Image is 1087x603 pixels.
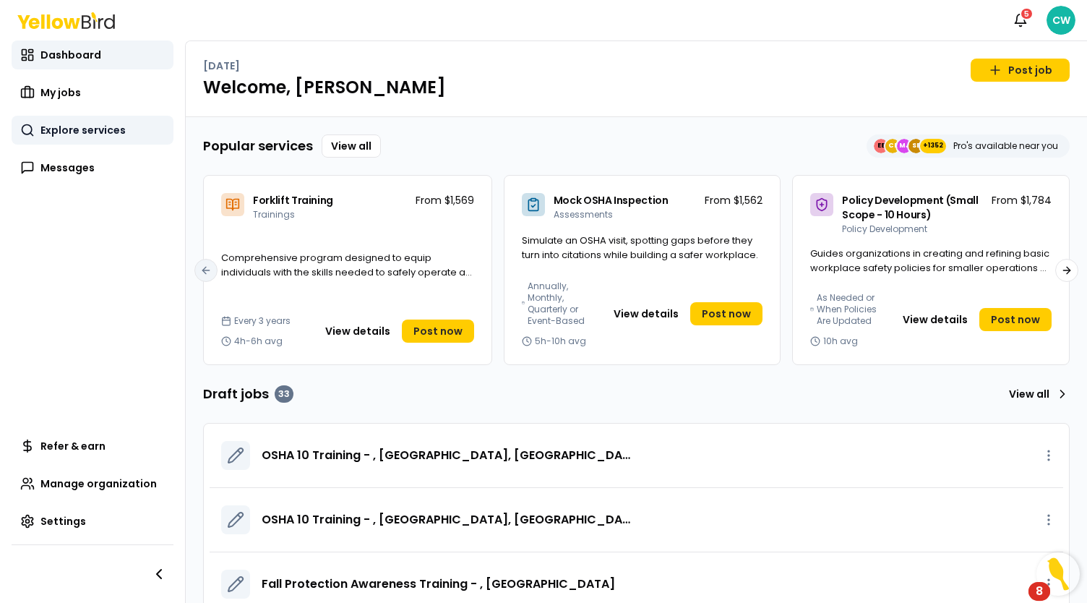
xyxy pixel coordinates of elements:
[12,469,173,498] a: Manage organization
[1047,6,1075,35] span: CW
[702,307,751,321] span: Post now
[253,208,295,221] span: Trainings
[253,193,333,208] span: Forklift Training
[234,315,291,327] span: Every 3 years
[992,193,1052,208] p: From $1,784
[12,153,173,182] a: Messages
[317,320,399,343] button: View details
[897,139,911,153] span: MJ
[885,139,900,153] span: CE
[40,161,95,175] span: Messages
[203,384,293,404] h3: Draft jobs
[690,302,762,325] a: Post now
[823,335,858,347] span: 10h avg
[554,193,669,208] span: Mock OSHA Inspection
[705,193,762,208] p: From $1,562
[416,193,474,208] p: From $1,569
[203,136,313,156] h3: Popular services
[262,447,632,464] a: OSHA 10 Training - , [GEOGRAPHIC_DATA], [GEOGRAPHIC_DATA] 98290
[874,139,888,153] span: EE
[203,76,1070,99] h1: Welcome, [PERSON_NAME]
[262,576,615,593] a: Fall Protection Awareness Training - , [GEOGRAPHIC_DATA]
[908,139,923,153] span: SE
[1006,6,1035,35] button: 5
[413,324,463,338] span: Post now
[40,123,126,137] span: Explore services
[40,48,101,62] span: Dashboard
[953,140,1058,152] p: Pro's available near you
[842,193,978,222] span: Policy Development (Small Scope - 10 Hours)
[842,223,927,235] span: Policy Development
[535,335,586,347] span: 5h-10h avg
[12,40,173,69] a: Dashboard
[810,247,1050,288] span: Guides organizations in creating and refining basic workplace safety policies for smaller operati...
[12,116,173,145] a: Explore services
[234,335,283,347] span: 4h-6h avg
[528,281,593,327] span: Annually, Monthly, Quarterly or Event-Based
[817,292,882,327] span: As Needed or When Policies Are Updated
[40,476,157,491] span: Manage organization
[554,208,613,221] span: Assessments
[402,320,474,343] a: Post now
[203,59,240,73] p: [DATE]
[605,302,687,325] button: View details
[275,385,293,403] div: 33
[322,134,381,158] a: View all
[923,139,943,153] span: +1352
[522,234,758,262] span: Simulate an OSHA visit, spotting gaps before they turn into citations while building a safer work...
[12,78,173,107] a: My jobs
[979,308,1052,331] a: Post now
[1003,382,1070,406] a: View all
[12,507,173,536] a: Settings
[221,251,472,293] span: Comprehensive program designed to equip individuals with the skills needed to safely operate a fo...
[1020,7,1034,20] div: 5
[12,432,173,461] a: Refer & earn
[894,308,976,331] button: View details
[262,511,632,529] a: OSHA 10 Training - , [GEOGRAPHIC_DATA], [GEOGRAPHIC_DATA] 98290
[40,514,86,529] span: Settings
[1036,552,1080,596] button: Open Resource Center, 8 new notifications
[971,59,1070,82] a: Post job
[40,85,81,100] span: My jobs
[40,439,106,453] span: Refer & earn
[991,312,1040,327] span: Post now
